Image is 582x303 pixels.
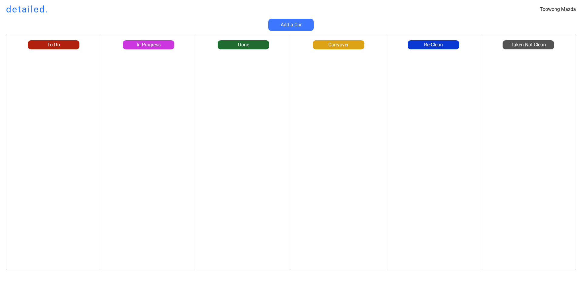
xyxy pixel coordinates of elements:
div: In Progress [123,42,174,48]
div: To Do [28,42,79,48]
div: Re-Clean [408,42,459,48]
div: Taken Not Clean [503,42,554,48]
div: Toowong Mazda [540,6,576,13]
button: Add a Car [268,19,314,31]
h1: detailed. [6,3,49,16]
div: Carryover [313,42,364,48]
div: Done [218,42,269,48]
